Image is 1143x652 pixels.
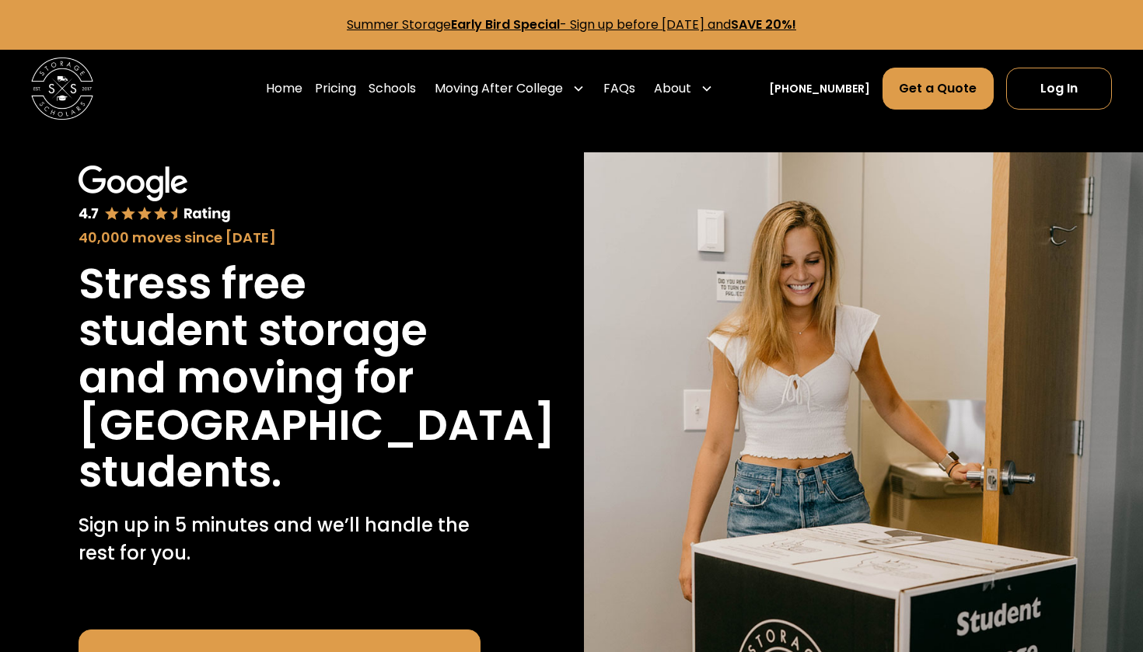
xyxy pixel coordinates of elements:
a: Get a Quote [883,68,993,110]
div: About [654,79,691,98]
a: home [31,58,93,120]
a: FAQs [603,67,635,110]
h1: [GEOGRAPHIC_DATA] [79,402,555,449]
img: Google 4.7 star rating [79,166,232,224]
a: Schools [369,67,416,110]
strong: Early Bird Special [451,16,560,33]
p: Sign up in 5 minutes and we’ll handle the rest for you. [79,511,481,567]
div: About [648,67,719,110]
h1: Stress free student storage and moving for [79,260,481,402]
strong: SAVE 20%! [731,16,796,33]
div: Moving After College [428,67,591,110]
a: Log In [1006,68,1112,110]
div: 40,000 moves since [DATE] [79,227,481,248]
a: [PHONE_NUMBER] [769,81,870,97]
a: Home [266,67,302,110]
h1: students. [79,448,281,496]
div: Moving After College [435,79,563,98]
a: Pricing [315,67,356,110]
a: Summer StorageEarly Bird Special- Sign up before [DATE] andSAVE 20%! [347,16,796,33]
img: Storage Scholars main logo [31,58,93,120]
